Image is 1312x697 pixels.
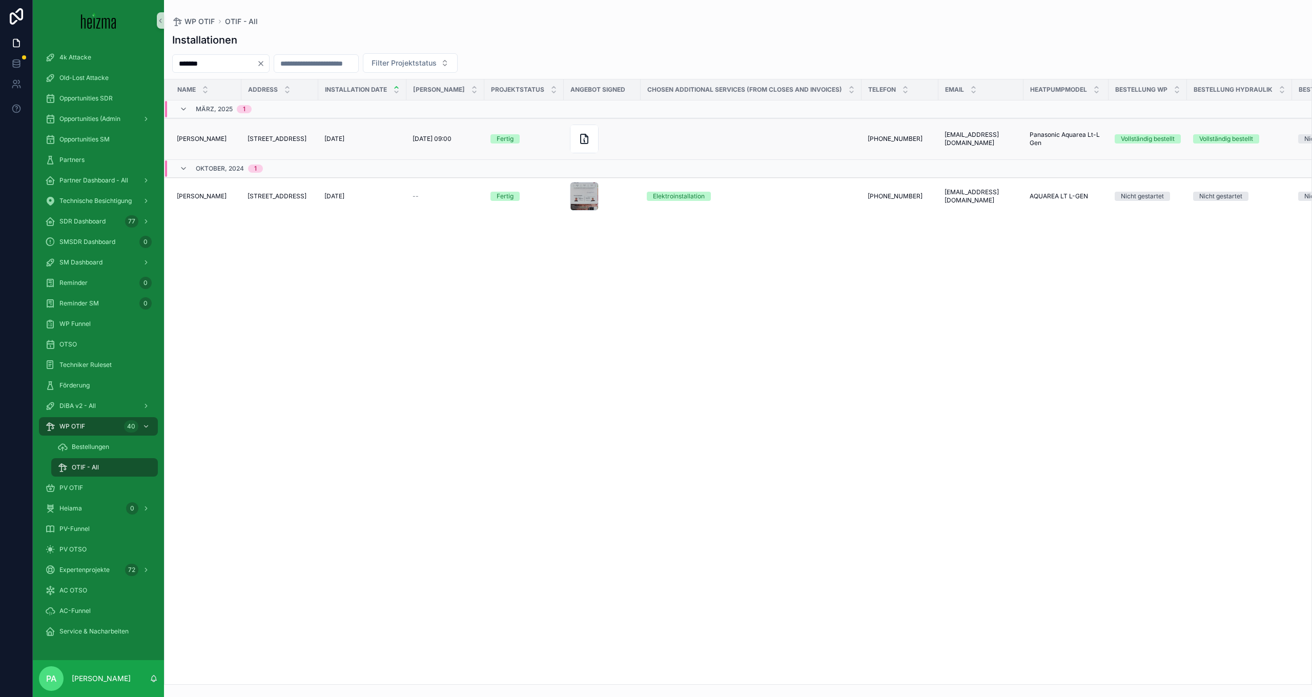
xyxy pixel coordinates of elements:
[59,545,87,553] span: PV OTSO
[497,192,514,201] div: Fertig
[413,135,478,143] a: [DATE] 09:00
[124,420,138,433] div: 40
[39,417,158,436] a: WP OTIF40
[39,376,158,395] a: Förderung
[324,192,400,200] a: [DATE]
[59,238,115,246] span: SMSDR Dashboard
[945,188,1017,204] a: [EMAIL_ADDRESS][DOMAIN_NAME]
[497,134,514,143] div: Fertig
[39,622,158,641] a: Service & Nacharbeiten
[33,41,164,654] div: scrollable content
[59,627,129,635] span: Service & Nacharbeiten
[59,422,85,430] span: WP OTIF
[59,135,110,143] span: Opportunities SM
[653,192,705,201] div: Elektroinstallation
[125,215,138,228] div: 77
[39,48,158,67] a: 4k Attacke
[324,135,400,143] a: [DATE]
[1121,134,1175,143] div: Vollständig bestellt
[1193,192,1286,201] a: Nicht gestartet
[39,171,158,190] a: Partner Dashboard - All
[59,340,77,348] span: OTSO
[248,135,306,143] span: [STREET_ADDRESS]
[868,135,932,143] a: [PHONE_NUMBER]
[647,192,855,201] a: Elektroinstallation
[868,192,922,200] span: [PHONE_NUMBER]
[490,192,558,201] a: Fertig
[196,165,244,173] span: Oktober, 2024
[72,673,131,684] p: [PERSON_NAME]
[72,463,99,471] span: OTIF - All
[59,484,83,492] span: PV OTIF
[325,86,387,94] span: Installation Date
[413,192,419,200] span: --
[177,135,227,143] span: [PERSON_NAME]
[39,335,158,354] a: OTSO
[59,607,91,615] span: AC-Funnel
[39,233,158,251] a: SMSDR Dashboard0
[196,105,233,113] span: März, 2025
[248,86,278,94] span: Address
[39,89,158,108] a: Opportunities SDR
[413,135,452,143] span: [DATE] 09:00
[39,192,158,210] a: Technische Besichtigung
[491,86,544,94] span: Projektstatus
[570,86,625,94] span: Angebot Signed
[39,130,158,149] a: Opportunities SM
[39,540,158,559] a: PV OTSO
[177,86,196,94] span: Name
[945,86,964,94] span: Email
[39,69,158,87] a: Old-Lost Attacke
[59,320,91,328] span: WP Funnel
[39,253,158,272] a: SM Dashboard
[1030,192,1088,200] span: AQUAREA LT L-GEN
[59,258,102,266] span: SM Dashboard
[254,165,257,173] div: 1
[59,53,91,61] span: 4k Attacke
[51,438,158,456] a: Bestellungen
[1115,86,1167,94] span: Bestellung WP
[413,192,478,200] a: --
[139,297,152,310] div: 0
[39,499,158,518] a: Heiama0
[59,402,96,410] span: DiBA v2 - All
[39,581,158,600] a: AC OTSO
[363,53,458,73] button: Select Button
[172,16,215,27] a: WP OTIF
[59,525,90,533] span: PV-Funnel
[125,564,138,576] div: 72
[1194,86,1273,94] span: Bestellung Hydraulik
[59,217,106,225] span: SDR Dashboard
[225,16,258,27] a: OTIF - All
[39,212,158,231] a: SDR Dashboard77
[59,74,109,82] span: Old-Lost Attacke
[59,197,132,205] span: Technische Besichtigung
[257,59,269,68] button: Clear
[1115,134,1181,143] a: Vollständig bestellt
[59,94,113,102] span: Opportunities SDR
[184,16,215,27] span: WP OTIF
[647,86,842,94] span: Chosen Additional Services (from Closes and Invoices)
[59,299,99,307] span: Reminder SM
[39,356,158,374] a: Techniker Ruleset
[1030,86,1087,94] span: HeatPumpModel
[1115,192,1181,201] a: Nicht gestartet
[1193,134,1286,143] a: Vollständig bestellt
[324,192,344,200] span: [DATE]
[243,105,245,113] div: 1
[413,86,465,94] span: [PERSON_NAME]
[248,192,312,200] a: [STREET_ADDRESS]
[39,479,158,497] a: PV OTIF
[868,86,896,94] span: Telefon
[945,131,1017,147] span: [EMAIL_ADDRESS][DOMAIN_NAME]
[72,443,109,451] span: Bestellungen
[324,135,344,143] span: [DATE]
[39,315,158,333] a: WP Funnel
[59,566,110,574] span: Expertenprojekte
[39,110,158,128] a: Opportunities (Admin
[39,151,158,169] a: Partners
[39,397,158,415] a: DiBA v2 - All
[59,361,112,369] span: Techniker Ruleset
